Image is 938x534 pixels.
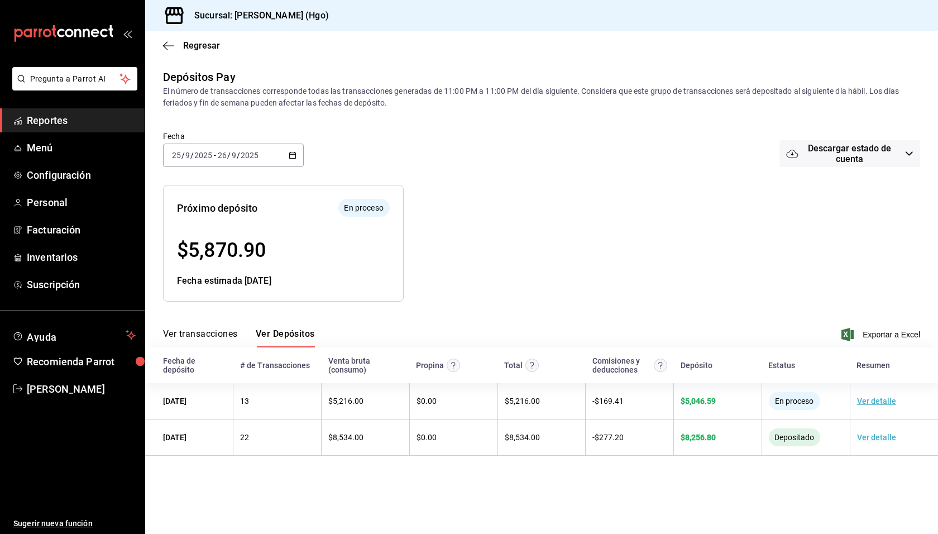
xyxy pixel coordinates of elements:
[27,382,136,397] span: [PERSON_NAME]
[768,361,795,370] div: Estatus
[227,151,231,160] span: /
[857,433,896,442] a: Ver detalle
[13,518,136,530] span: Sugerir nueva función
[217,151,227,160] input: --
[185,9,329,22] h3: Sucursal: [PERSON_NAME] (Hgo)
[770,397,818,406] span: En proceso
[328,356,403,374] div: Venta bruta (consumo)
[409,419,497,456] td: $0.00
[798,143,901,164] span: Descargar estado de cuenta
[27,354,136,369] span: Recomienda Parrot
[769,428,820,446] div: El monto ha sido enviado a tu cuenta bancaria. Puede tardar en verse reflejado, según la entidad ...
[770,433,819,442] span: Depositado
[123,29,132,38] button: open_drawer_menu
[185,151,190,160] input: --
[769,392,820,410] div: El depósito aún no se ha enviado a tu cuenta bancaria.
[214,151,216,160] span: -
[177,201,257,216] div: Próximo depósito
[163,328,315,347] div: navigation tabs
[27,222,136,237] span: Facturación
[505,397,540,406] span: $ 5,216.00
[681,433,716,442] span: $ 8,256.80
[233,419,322,456] td: 22
[592,433,624,442] span: - $ 277.20
[338,199,390,217] div: El depósito aún no se ha enviado a tu cuenta bancaria.
[240,151,259,160] input: ----
[177,274,390,288] div: Fecha estimada [DATE]
[190,151,194,160] span: /
[233,383,322,419] td: 13
[27,250,136,265] span: Inventarios
[163,132,304,140] label: Fecha
[163,85,920,109] div: El número de transacciones corresponde todas las transacciones generadas de 11:00 PM a 11:00 PM d...
[163,40,220,51] button: Regresar
[592,356,651,374] div: Comisiones y deducciones
[27,113,136,128] span: Reportes
[231,151,237,160] input: --
[145,419,233,456] td: [DATE]
[177,239,266,262] span: $ 5,870.90
[181,151,185,160] span: /
[12,67,137,90] button: Pregunta a Parrot AI
[505,433,540,442] span: $ 8,534.00
[681,397,716,406] span: $ 5,046.59
[256,328,315,347] button: Ver Depósitos
[240,361,310,370] div: # de Transacciones
[328,397,363,406] span: $ 5,216.00
[844,328,920,341] button: Exportar a Excel
[856,361,890,370] div: Resumen
[27,328,121,342] span: Ayuda
[194,151,213,160] input: ----
[681,361,712,370] div: Depósito
[525,359,539,372] svg: Este monto equivale al total de la venta más otros abonos antes de aplicar comisión e IVA.
[409,383,497,419] td: $0.00
[857,397,896,406] a: Ver detalle
[592,397,624,406] span: - $ 169.41
[8,81,137,93] a: Pregunta a Parrot AI
[163,69,236,85] div: Depósitos Pay
[504,361,523,370] div: Total
[447,359,460,372] svg: Las propinas mostradas excluyen toda configuración de retención.
[27,168,136,183] span: Configuración
[183,40,220,51] span: Regresar
[145,383,233,419] td: [DATE]
[339,202,387,214] span: En proceso
[237,151,240,160] span: /
[654,359,667,372] svg: Contempla comisión de ventas y propinas, IVA, cancelaciones y devoluciones.
[779,140,920,167] button: Descargar estado de cuenta
[27,140,136,155] span: Menú
[171,151,181,160] input: --
[30,73,120,85] span: Pregunta a Parrot AI
[163,356,227,374] div: Fecha de depósito
[163,328,238,347] button: Ver transacciones
[27,195,136,210] span: Personal
[328,433,363,442] span: $ 8,534.00
[416,361,444,370] div: Propina
[27,277,136,292] span: Suscripción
